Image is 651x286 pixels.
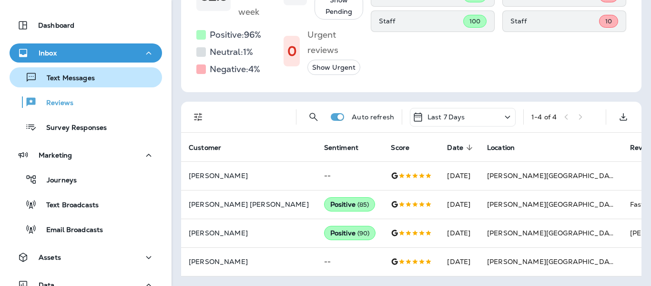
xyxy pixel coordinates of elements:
[439,247,479,276] td: [DATE]
[427,113,465,121] p: Last 7 Days
[10,146,162,165] button: Marketing
[10,16,162,35] button: Dashboard
[37,176,77,185] p: Journeys
[10,219,162,239] button: Email Broadcasts
[189,144,221,152] span: Customer
[487,257,620,266] span: [PERSON_NAME][GEOGRAPHIC_DATA]
[287,43,296,59] h1: 0
[38,21,74,29] p: Dashboard
[316,161,384,190] td: --
[189,201,309,208] p: [PERSON_NAME] [PERSON_NAME]
[37,99,73,108] p: Reviews
[324,226,376,240] div: Positive
[487,229,620,237] span: [PERSON_NAME][GEOGRAPHIC_DATA]
[10,194,162,214] button: Text Broadcasts
[189,143,234,152] span: Customer
[189,107,208,127] button: Filters
[391,143,422,152] span: Score
[614,107,633,127] button: Export as CSV
[39,254,61,261] p: Assets
[487,143,527,152] span: Location
[439,219,479,247] td: [DATE]
[352,113,394,121] p: Auto refresh
[37,74,95,83] p: Text Messages
[10,169,162,190] button: Journeys
[531,113,557,121] div: 1 - 4 of 4
[324,197,376,212] div: Positive
[391,144,409,152] span: Score
[324,144,358,152] span: Sentiment
[304,107,323,127] button: Search Reviews
[10,92,162,112] button: Reviews
[316,247,384,276] td: --
[210,44,253,60] h5: Neutral: 1 %
[37,201,99,210] p: Text Broadcasts
[210,62,260,77] h5: Negative: 4 %
[39,151,72,159] p: Marketing
[37,226,103,235] p: Email Broadcasts
[510,17,599,25] p: Staff
[307,27,363,58] h5: Urgent reviews
[39,49,57,57] p: Inbox
[307,60,360,75] button: Show Urgent
[10,43,162,63] button: Inbox
[379,17,463,25] p: Staff
[10,117,162,137] button: Survey Responses
[324,143,371,152] span: Sentiment
[189,229,309,237] p: [PERSON_NAME]
[439,161,479,190] td: [DATE]
[37,124,107,133] p: Survey Responses
[439,190,479,219] td: [DATE]
[10,248,162,267] button: Assets
[447,143,476,152] span: Date
[189,258,309,265] p: [PERSON_NAME]
[487,171,620,180] span: [PERSON_NAME][GEOGRAPHIC_DATA]
[605,17,612,25] span: 10
[210,27,261,42] h5: Positive: 96 %
[487,200,620,209] span: [PERSON_NAME][GEOGRAPHIC_DATA]
[447,144,463,152] span: Date
[189,172,309,180] p: [PERSON_NAME]
[357,229,370,237] span: ( 90 )
[357,201,369,209] span: ( 85 )
[469,17,480,25] span: 100
[487,144,515,152] span: Location
[10,67,162,87] button: Text Messages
